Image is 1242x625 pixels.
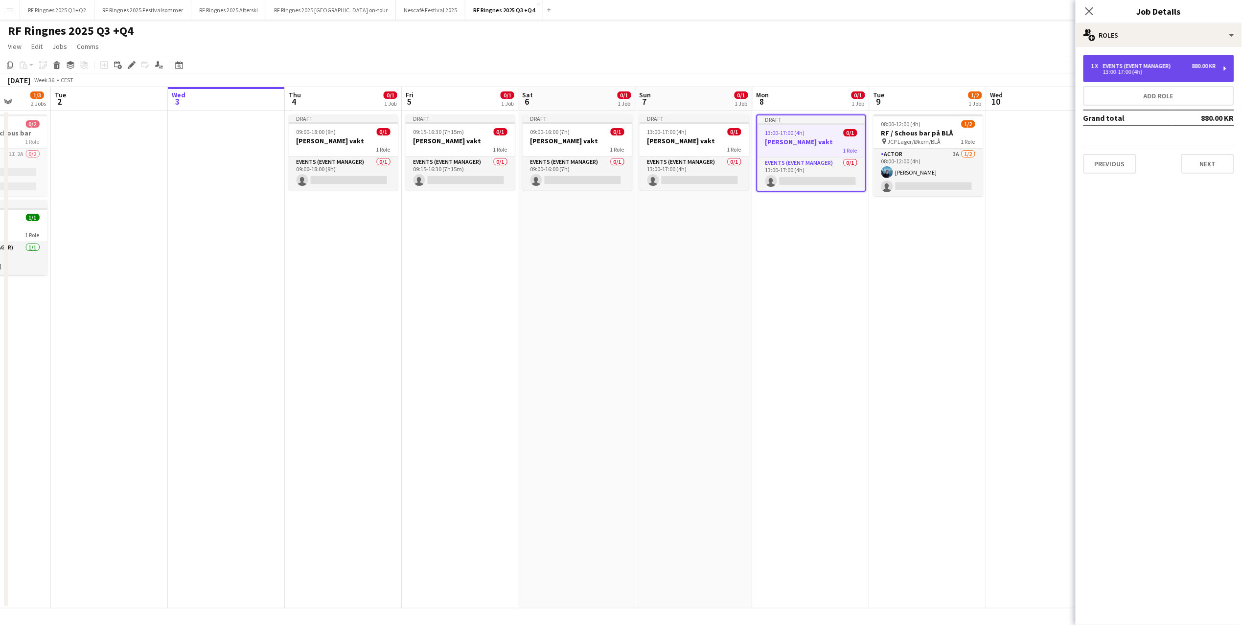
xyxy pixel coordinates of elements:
span: 0/1 [611,128,624,135]
span: Sun [640,90,651,99]
span: 0/1 [844,129,857,136]
app-card-role: Events (Event Manager)0/109:00-18:00 (9h) [289,156,398,190]
span: 3 [170,96,185,107]
h3: [PERSON_NAME] vakt [406,136,515,145]
span: 1 Role [25,138,40,145]
span: 7 [638,96,651,107]
td: Grand total [1083,110,1173,126]
div: Roles [1076,23,1242,47]
div: [DATE] [8,75,30,85]
app-card-role: Events (Event Manager)0/109:00-16:00 (7h) [523,156,632,190]
span: 09:15-16:30 (7h15m) [414,128,464,135]
h3: [PERSON_NAME] vakt [640,136,749,145]
span: Mon [757,90,769,99]
span: Wed [172,90,185,99]
app-job-card: Draft09:00-16:00 (7h)0/1[PERSON_NAME] vakt1 RoleEvents (Event Manager)0/109:00-16:00 (7h) [523,114,632,190]
div: Draft [406,114,515,122]
span: 1 Role [493,146,507,153]
button: Previous [1083,154,1136,174]
button: RF Ringnes 2025 Q1+Q2 [20,0,94,20]
span: 0/1 [851,91,865,99]
button: RF Ringnes 2025 Q3 +Q4 [465,0,543,20]
span: 1 Role [25,231,40,239]
h3: [PERSON_NAME] vakt [758,137,865,146]
span: Edit [31,42,43,51]
span: Wed [990,90,1003,99]
h3: [PERSON_NAME] vakt [523,136,632,145]
span: 9 [872,96,885,107]
td: 880.00 KR [1173,110,1234,126]
button: RF Ringnes 2025 Afterski [191,0,266,20]
div: 1 Job [969,100,982,107]
div: Draft [289,114,398,122]
button: RF Ringnes 2025 Festivalsommer [94,0,191,20]
button: Next [1181,154,1234,174]
span: 6 [521,96,533,107]
div: Events (Event Manager) [1103,63,1175,69]
app-job-card: Draft09:00-18:00 (9h)0/1[PERSON_NAME] vakt1 RoleEvents (Event Manager)0/109:00-18:00 (9h) [289,114,398,190]
div: Draft [523,114,632,122]
span: 13:00-17:00 (4h) [765,129,805,136]
a: View [4,40,25,53]
div: Draft13:00-17:00 (4h)0/1[PERSON_NAME] vakt1 RoleEvents (Event Manager)0/113:00-17:00 (4h) [757,114,866,192]
app-card-role: Events (Event Manager)0/113:00-17:00 (4h) [758,157,865,191]
app-card-role: Actor3A1/208:00-12:00 (4h)[PERSON_NAME] [874,149,983,196]
div: 1 x [1091,63,1103,69]
div: 1 Job [852,100,865,107]
div: 1 Job [618,100,631,107]
div: 1 Job [501,100,514,107]
span: 0/1 [618,91,631,99]
span: 08:00-12:00 (4h) [881,120,921,128]
span: Tue [55,90,66,99]
span: 0/1 [384,91,397,99]
h3: Job Details [1076,5,1242,18]
span: 0/1 [735,91,748,99]
div: 13:00-17:00 (4h) [1091,69,1216,74]
span: 09:00-16:00 (7h) [530,128,570,135]
span: 0/1 [728,128,741,135]
div: 880.00 KR [1192,63,1216,69]
span: View [8,42,22,51]
span: Sat [523,90,533,99]
span: 1/1 [26,214,40,221]
div: 1 Job [735,100,748,107]
span: 2 [53,96,66,107]
div: 2 Jobs [31,100,46,107]
a: Jobs [48,40,71,53]
span: 09:00-18:00 (9h) [297,128,336,135]
span: Tue [874,90,885,99]
span: Week 36 [32,76,57,84]
app-card-role: Events (Event Manager)0/113:00-17:00 (4h) [640,156,749,190]
span: 4 [287,96,301,107]
app-job-card: Draft13:00-17:00 (4h)0/1[PERSON_NAME] vakt1 RoleEvents (Event Manager)0/113:00-17:00 (4h) [640,114,749,190]
span: 1 Role [843,147,857,154]
span: 0/2 [26,120,40,128]
div: 1 Job [384,100,397,107]
h1: RF Ringnes 2025 Q3 +Q4 [8,23,134,38]
span: 1 Role [610,146,624,153]
a: Edit [27,40,46,53]
button: Add role [1083,86,1234,106]
div: CEST [61,76,73,84]
span: JCP Lager/Økern/BLÅ [888,138,941,145]
h3: [PERSON_NAME] vakt [289,136,398,145]
a: Comms [73,40,103,53]
div: Draft [758,115,865,123]
span: 1 Role [727,146,741,153]
span: Thu [289,90,301,99]
button: RF Ringnes 2025 [GEOGRAPHIC_DATA] on-tour [266,0,396,20]
span: 0/1 [377,128,391,135]
h3: RF / Schous bar på BLÅ [874,129,983,137]
app-job-card: Draft09:15-16:30 (7h15m)0/1[PERSON_NAME] vakt1 RoleEvents (Event Manager)0/109:15-16:30 (7h15m) [406,114,515,190]
span: 1/3 [30,91,44,99]
span: 0/1 [501,91,514,99]
div: Draft [640,114,749,122]
span: 8 [755,96,769,107]
button: Nescafé Festival 2025 [396,0,465,20]
span: 1/2 [968,91,982,99]
span: 1/2 [962,120,975,128]
app-card-role: Events (Event Manager)0/109:15-16:30 (7h15m) [406,156,515,190]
